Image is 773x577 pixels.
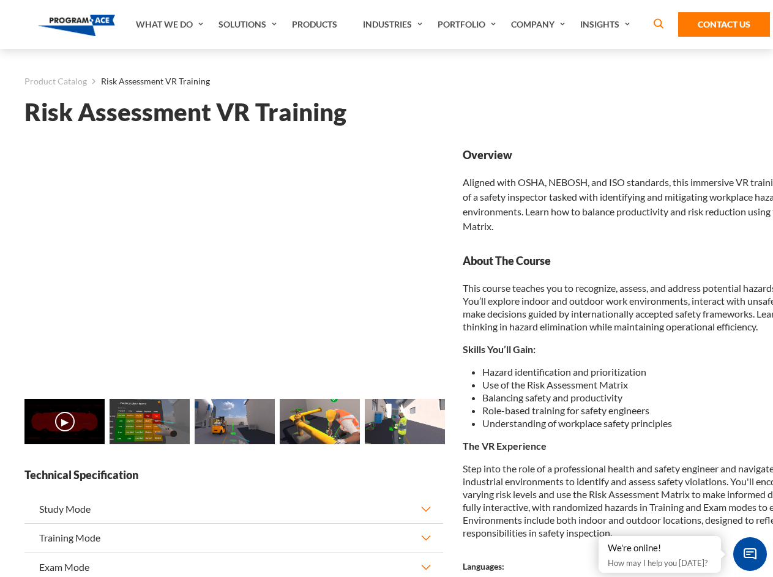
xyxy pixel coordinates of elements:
[38,15,116,36] img: Program-Ace
[24,467,443,483] strong: Technical Specification
[280,399,360,444] img: Risk Assessment VR Training - Preview 3
[24,73,87,89] a: Product Catalog
[87,73,210,89] li: Risk Assessment VR Training
[24,524,443,552] button: Training Mode
[678,12,770,37] a: Contact Us
[24,147,443,383] iframe: Risk Assessment VR Training - Video 0
[733,537,767,571] span: Chat Widget
[55,412,75,431] button: ▶
[195,399,275,444] img: Risk Assessment VR Training - Preview 2
[110,399,190,444] img: Risk Assessment VR Training - Preview 1
[463,561,504,571] strong: Languages:
[24,399,105,444] img: Risk Assessment VR Training - Video 0
[24,495,443,523] button: Study Mode
[365,399,445,444] img: Risk Assessment VR Training - Preview 4
[608,542,712,554] div: We're online!
[608,556,712,570] p: How may I help you [DATE]?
